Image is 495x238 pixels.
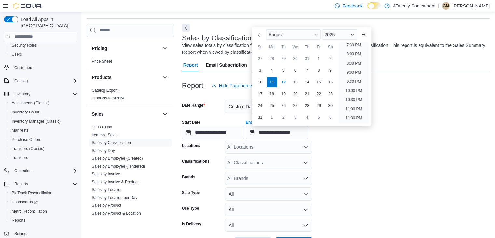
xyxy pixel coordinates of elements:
button: Manifests [7,126,80,135]
div: Button. Open the month selector. August is currently selected. [266,29,321,40]
img: Cova [13,3,42,9]
span: Settings [12,230,77,238]
button: Previous Month [254,29,265,40]
input: Dark Mode [367,2,381,9]
span: Purchase Orders [9,136,77,143]
input: Press the down key to open a popover containing a calendar. [182,126,244,139]
span: Manifests [12,128,28,133]
div: day-19 [278,89,289,99]
span: Adjustments (Classic) [12,100,49,106]
div: day-25 [267,100,277,111]
div: day-6 [325,112,336,123]
div: day-18 [267,89,277,99]
span: Purchase Orders [12,137,41,142]
div: day-29 [278,53,289,64]
button: Inventory Count [7,108,80,117]
button: Inventory [12,90,33,98]
span: Manifests [9,126,77,134]
span: Dashboards [9,198,77,206]
div: day-30 [290,53,300,64]
button: Purchase Orders [7,135,80,144]
li: 9:00 PM [344,68,364,76]
span: Operations [12,167,77,175]
div: day-10 [255,77,265,87]
div: day-12 [278,77,289,87]
div: Su [255,42,265,52]
h3: Report [182,82,203,90]
div: day-8 [313,65,324,76]
button: Transfers (Classic) [7,144,80,153]
div: day-26 [278,100,289,111]
div: day-23 [325,89,336,99]
div: Mo [267,42,277,52]
div: day-28 [302,100,312,111]
button: Pricing [161,44,169,52]
p: [PERSON_NAME] [452,2,490,10]
span: Customers [12,64,77,72]
button: Custom Date [225,100,312,113]
div: day-11 [267,77,277,87]
span: Sales by Product & Location [92,211,141,216]
button: Sales [92,111,160,117]
span: Inventory Manager (Classic) [12,119,61,124]
div: day-21 [302,89,312,99]
div: day-30 [325,100,336,111]
div: day-24 [255,100,265,111]
a: Metrc Reconciliation [9,207,49,215]
span: BioTrack Reconciliation [9,189,77,197]
button: Reports [7,216,80,225]
div: We [290,42,300,52]
span: Price Sheet [92,59,112,64]
span: 2025 [324,32,335,37]
div: day-16 [325,77,336,87]
span: Sales by Location per Day [92,195,137,200]
button: All [225,219,312,232]
a: Inventory Count [9,108,42,116]
a: Inventory Manager (Classic) [9,117,63,125]
label: Classifications [182,159,210,164]
span: Load All Apps in [GEOGRAPHIC_DATA] [18,16,77,29]
span: Inventory Count [9,108,77,116]
li: 11:30 PM [343,114,364,122]
label: Use Type [182,206,199,211]
button: Open list of options [303,160,308,165]
button: Products [92,74,160,81]
div: day-6 [290,65,300,76]
a: Itemized Sales [92,133,117,137]
a: Sales by Employee (Tendered) [92,164,145,169]
li: 8:30 PM [344,59,364,67]
a: Products to Archive [92,96,125,100]
a: Catalog Export [92,88,117,93]
a: Purchase Orders [9,136,44,143]
button: Reports [12,180,31,188]
span: Inventory [14,91,30,97]
ul: Time [339,42,368,123]
div: day-28 [267,53,277,64]
span: Transfers (Classic) [12,146,44,151]
div: day-4 [302,112,312,123]
button: Next month [358,29,369,40]
a: Dashboards [7,198,80,207]
a: Sales by Location per Day [92,195,137,200]
div: day-31 [255,112,265,123]
a: Manifests [9,126,31,134]
span: Metrc Reconciliation [12,209,47,214]
div: day-29 [313,100,324,111]
a: Sales by Invoice [92,172,120,176]
li: 10:00 PM [343,87,364,95]
div: Greta Macabuhay [442,2,450,10]
a: Sales by Product & Location [92,211,141,216]
button: BioTrack Reconciliation [7,188,80,198]
span: Sales by Classification [92,140,131,145]
div: Tu [278,42,289,52]
div: day-1 [267,112,277,123]
button: Customers [1,63,80,72]
div: day-4 [267,65,277,76]
button: Open list of options [303,176,308,181]
button: Inventory Manager (Classic) [7,117,80,126]
h3: Sales by Classification [182,34,254,42]
button: Security Roles [7,41,80,50]
div: day-5 [313,112,324,123]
